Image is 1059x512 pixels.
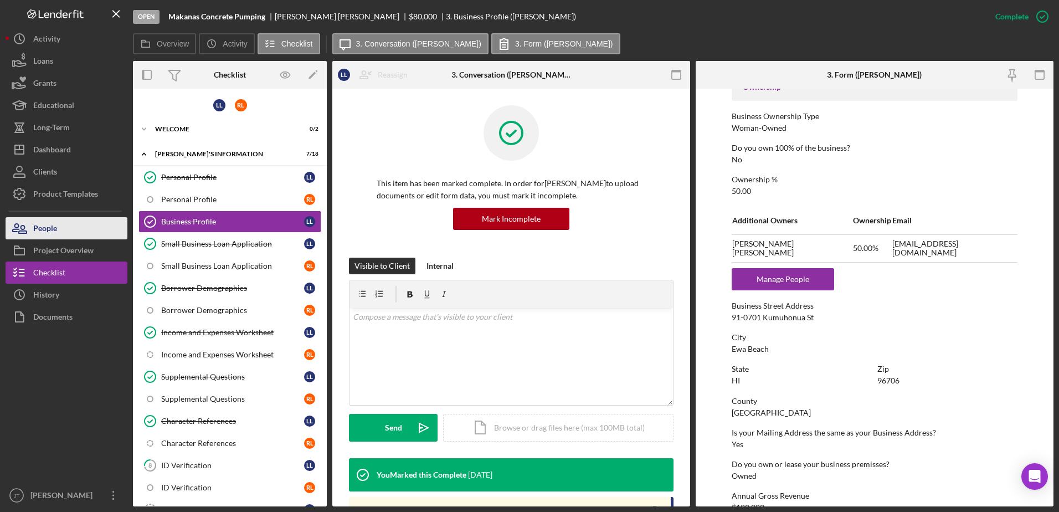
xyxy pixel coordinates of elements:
[304,260,315,272] div: R L
[877,365,1017,373] div: Zip
[33,116,70,141] div: Long-Term
[349,258,415,274] button: Visible to Client
[732,313,814,322] div: 91-0701 Kumuhonua St
[304,283,315,294] div: L L
[6,306,127,328] button: Documents
[138,277,321,299] a: Borrower DemographicsLL
[304,349,315,360] div: R L
[161,217,304,226] div: Business Profile
[138,477,321,499] a: ID VerificationRL
[138,454,321,477] a: 8ID VerificationLL
[409,12,437,21] span: $80,000
[737,268,829,290] div: Manage People
[161,328,304,337] div: Income and Expenses Worksheet
[6,484,127,506] button: JT[PERSON_NAME]
[732,144,1018,152] div: Do you own 100% of the business?
[168,12,265,21] b: Makanas Concrete Pumping
[732,428,1018,437] div: Is your Mailing Address the same as your Business Address?
[304,305,315,316] div: R L
[6,183,127,205] button: Product Templates
[33,72,56,97] div: Grants
[304,371,315,382] div: L L
[491,33,620,54] button: 3. Form ([PERSON_NAME])
[6,217,127,239] a: People
[827,70,922,79] div: 3. Form ([PERSON_NAME])
[6,116,127,139] button: Long-Term
[33,239,94,264] div: Project Overview
[354,258,410,274] div: Visible to Client
[732,345,769,354] div: Ewa Beach
[732,274,834,284] a: Manage People
[33,217,57,242] div: People
[14,493,20,499] text: JT
[732,112,1018,121] div: Business Ownership Type
[732,472,757,480] div: Owned
[732,503,764,512] div: $120,000
[732,124,786,132] div: Woman-Owned
[133,33,196,54] button: Overview
[377,177,646,202] p: This item has been marked complete. In order for [PERSON_NAME] to upload documents or edit form d...
[138,410,321,432] a: Character ReferencesLL
[852,234,892,262] td: 50.00%
[732,460,1018,469] div: Do you own or lease your business premisses?
[161,262,304,270] div: Small Business Loan Application
[304,238,315,249] div: L L
[161,306,304,315] div: Borrower Demographics
[304,438,315,449] div: R L
[138,366,321,388] a: Supplemental QuestionsLL
[155,126,291,132] div: WELCOME
[453,208,569,230] button: Mark Incomplete
[33,183,98,208] div: Product Templates
[732,207,852,234] td: Additional Owners
[892,234,1018,262] td: [EMAIL_ADDRESS][DOMAIN_NAME]
[482,208,541,230] div: Mark Incomplete
[1021,463,1048,490] div: Open Intercom Messenger
[161,195,304,204] div: Personal Profile
[377,470,466,479] div: You Marked this Complete
[732,155,742,164] div: No
[304,460,315,471] div: L L
[6,50,127,72] a: Loans
[6,284,127,306] button: History
[148,462,152,469] tspan: 8
[161,417,304,426] div: Character References
[138,211,321,233] a: Business ProfileLL
[732,333,1018,342] div: City
[732,175,1018,184] div: Ownership %
[304,194,315,205] div: R L
[468,470,492,479] time: 2025-09-30 01:53
[378,64,408,86] div: Reassign
[385,414,402,442] div: Send
[161,173,304,182] div: Personal Profile
[281,39,313,48] label: Checklist
[235,99,247,111] div: R L
[6,72,127,94] button: Grants
[732,491,1018,500] div: Annual Gross Revenue
[852,207,892,234] td: Ownership
[304,216,315,227] div: L L
[349,414,438,442] button: Send
[33,50,53,75] div: Loans
[214,70,246,79] div: Checklist
[6,139,127,161] button: Dashboard
[161,439,304,448] div: Character References
[33,161,57,186] div: Clients
[304,416,315,427] div: L L
[332,64,419,86] button: LLReassign
[6,262,127,284] a: Checklist
[6,28,127,50] button: Activity
[33,262,65,286] div: Checklist
[138,166,321,188] a: Personal ProfileLL
[6,161,127,183] a: Clients
[877,376,899,385] div: 96706
[157,39,189,48] label: Overview
[33,139,71,163] div: Dashboard
[451,70,570,79] div: 3. Conversation ([PERSON_NAME])
[732,408,811,417] div: [GEOGRAPHIC_DATA]
[138,321,321,344] a: Income and Expenses WorksheetLL
[338,69,350,81] div: L L
[6,239,127,262] button: Project Overview
[732,376,740,385] div: HI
